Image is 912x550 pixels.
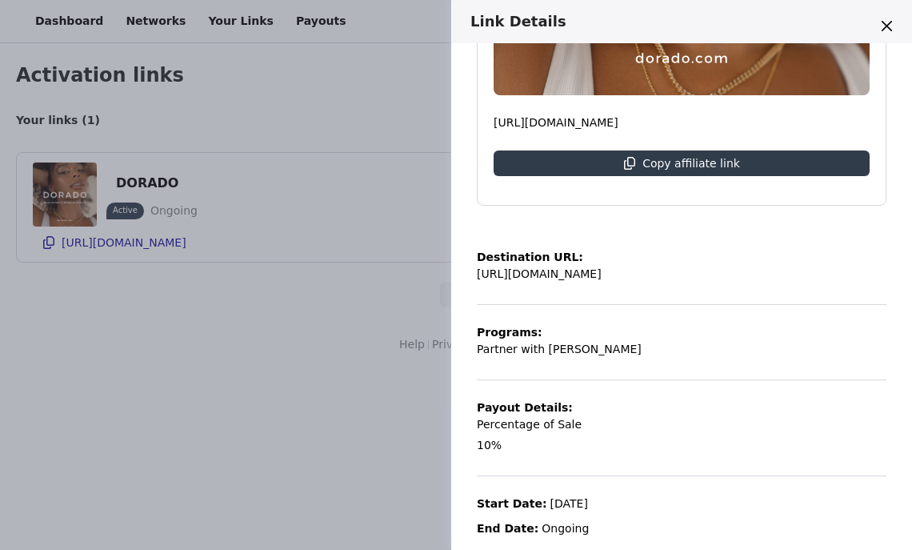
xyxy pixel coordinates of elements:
p: [URL][DOMAIN_NAME] [477,266,602,283]
p: Programs: [477,324,642,341]
p: Destination URL: [477,249,602,266]
p: Percentage of Sale [477,416,582,433]
button: Copy affiliate link [494,151,870,176]
h3: Link Details [470,13,872,30]
p: Ongoing [542,520,589,537]
p: Start Date: [477,496,547,512]
p: End Date: [477,520,538,537]
p: [DATE] [550,496,588,512]
p: 10% [477,437,502,454]
p: Copy affiliate link [642,157,740,170]
p: Partner with [PERSON_NAME] [477,341,642,358]
p: [URL][DOMAIN_NAME] [494,114,870,131]
button: Close [874,13,899,38]
p: Payout Details: [477,399,582,416]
